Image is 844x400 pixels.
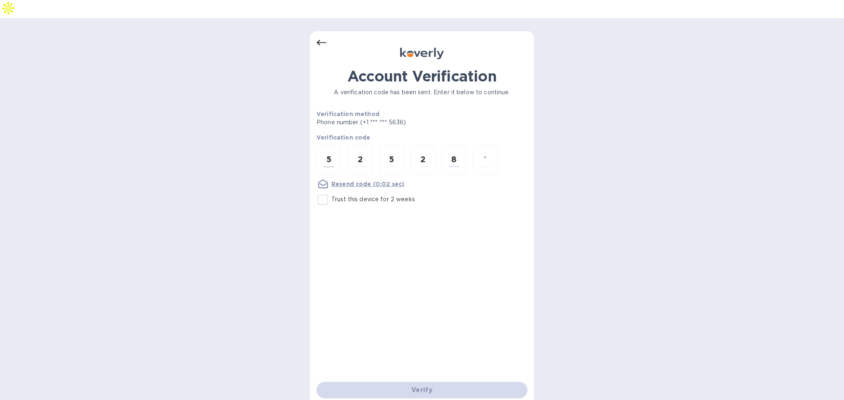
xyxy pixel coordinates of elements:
[331,181,404,187] u: Resend code (0:02 sec)
[331,195,415,204] p: Trust this device for 2 weeks
[316,133,527,142] p: Verification code
[316,88,527,97] p: A verification code has been sent. Enter it below to continue.
[316,118,469,127] p: Phone number (+1 *** *** 5636)
[316,67,527,85] h1: Account Verification
[316,111,380,117] b: Verification method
